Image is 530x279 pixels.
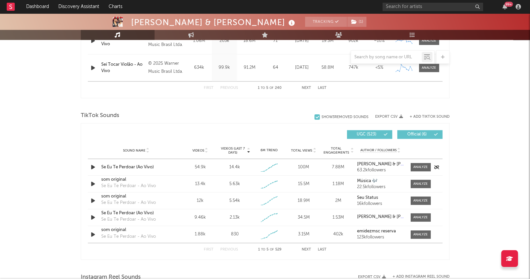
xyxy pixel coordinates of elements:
[316,38,339,44] div: 19.3M
[305,17,347,27] button: Tracking
[347,130,392,139] button: UGC(523)
[101,210,171,217] a: Se Eu Te Perdoar (Ao Vivo)
[318,86,327,90] button: Last
[386,275,450,279] div: + Add Instagram Reel Sound
[231,231,238,238] div: 830
[357,202,404,206] div: 16k followers
[101,200,156,206] div: Se Eu Te Perdoar - Ao Vivo
[229,164,240,171] div: 14.4k
[229,198,240,204] div: 5.54k
[188,38,210,44] div: 1.06M
[357,229,404,234] a: emidezmsc reserva
[382,3,483,11] input: Search for artists
[81,112,119,120] span: TikTok Sounds
[342,64,365,71] div: 747k
[403,115,450,119] button: + Add TikTok Sound
[101,34,145,47] a: Desapaixona Eu - Ao Vivo
[288,198,319,204] div: 18.9M
[357,185,404,189] div: 22.5k followers
[302,86,311,90] button: Next
[351,132,382,136] span: UGC ( 523 )
[358,275,386,279] button: Export CSV
[357,235,404,240] div: 123k followers
[230,214,240,221] div: 2.13k
[291,149,312,153] span: Total Views
[321,115,368,119] div: Show 3 Removed Sounds
[357,179,404,183] a: Música 🎶
[291,38,313,44] div: [DATE]
[288,214,319,221] div: 34.5M
[251,84,288,92] div: 1 5 240
[251,246,288,254] div: 1 5 529
[342,38,365,44] div: 902k
[347,17,367,27] span: ( 1 )
[148,33,185,49] div: © 2024 Warner Music Brasil Ltda.
[261,87,265,90] span: to
[357,229,396,233] strong: emidezmsc reserva
[351,55,422,60] input: Search by song name or URL
[185,231,216,238] div: 1.88k
[264,64,287,71] div: 64
[219,147,246,155] span: Videos (last 7 days)
[357,168,404,173] div: 63.2k followers
[101,216,156,223] div: Se Eu Te Perdoar - Ao Vivo
[101,233,156,240] div: Se Eu Te Perdoar - Ao Vivo
[192,149,204,153] span: Videos
[131,17,297,28] div: [PERSON_NAME] & [PERSON_NAME]
[316,64,339,71] div: 58.8M
[101,227,171,233] a: som original
[402,132,432,136] span: Official ( 6 )
[368,64,391,71] div: <5%
[322,214,354,221] div: 1.53M
[220,248,238,252] button: Previous
[101,193,171,200] a: som original
[347,17,366,27] button: (1)
[239,38,260,44] div: 18.6M
[357,179,377,183] strong: Música 🎶
[318,248,327,252] button: Last
[322,231,354,238] div: 402k
[188,64,210,71] div: 634k
[322,164,354,171] div: 7.88M
[185,181,216,187] div: 13.4k
[357,162,471,166] strong: [PERSON_NAME] & [PERSON_NAME] & [PERSON_NAME]
[261,248,265,251] span: to
[288,231,319,238] div: 3.15M
[357,196,378,200] strong: Seu Status
[148,60,185,76] div: © 2025 Warner Music Brasil Ltda.
[322,198,354,204] div: 2M
[239,64,260,71] div: 91.2M
[101,164,171,171] a: Se Eu Te Perdoar (Ao Vivo)
[503,4,507,9] button: 99+
[101,61,145,74] a: Sei Tocar Violão - Ao Vivo
[264,38,287,44] div: 71
[288,164,319,171] div: 100M
[357,162,404,167] a: [PERSON_NAME] & [PERSON_NAME] & [PERSON_NAME]
[214,64,235,71] div: 99.9k
[185,164,216,171] div: 54.9k
[101,183,156,189] div: Se Eu Te Perdoar - Ao Vivo
[204,86,214,90] button: First
[505,2,513,7] div: 99 +
[185,198,216,204] div: 12k
[101,176,171,183] a: som original
[368,38,391,44] div: ~ 10 %
[322,147,350,155] span: Total Engagements
[357,215,404,219] a: [PERSON_NAME] & [PERSON_NAME] & [PERSON_NAME]
[291,64,313,71] div: [DATE]
[288,181,319,187] div: 15.5M
[322,181,354,187] div: 1.18M
[397,130,443,139] button: Official(6)
[357,215,471,219] strong: [PERSON_NAME] & [PERSON_NAME] & [PERSON_NAME]
[357,196,404,200] a: Seu Status
[229,181,240,187] div: 5.63k
[270,248,274,251] span: of
[185,214,216,221] div: 9.46k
